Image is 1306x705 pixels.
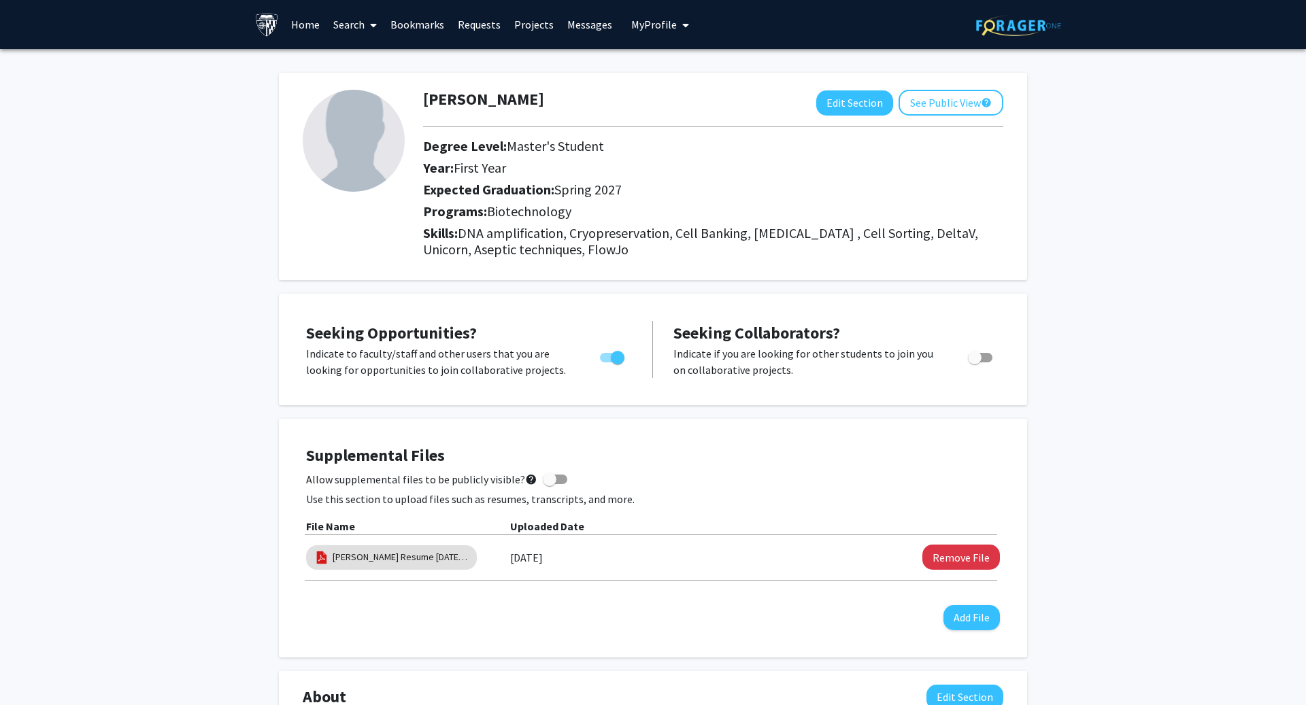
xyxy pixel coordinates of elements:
a: Requests [451,1,507,48]
label: [DATE] [510,546,543,569]
div: Toggle [962,345,1000,366]
img: Profile Picture [303,90,405,192]
span: DNA amplification, Cryopreservation, Cell Banking, [MEDICAL_DATA] , Cell Sorting, DeltaV, Unicorn... [423,224,978,258]
mat-icon: help [525,471,537,487]
div: Toggle [595,345,632,366]
h2: Year: [423,160,926,176]
h4: Supplemental Files [306,446,1000,466]
h1: [PERSON_NAME] [423,90,544,109]
a: Search [326,1,384,48]
span: Seeking Opportunities? [306,322,477,343]
img: pdf_icon.png [314,550,329,565]
button: Edit Section [816,90,893,116]
mat-icon: help [981,94,992,111]
button: See Public View [899,90,1003,116]
p: Indicate to faculty/staff and other users that you are looking for opportunities to join collabor... [306,345,574,378]
img: ForagerOne Logo [976,15,1061,36]
h2: Skills: [423,225,1003,258]
span: Seeking Collaborators? [673,322,840,343]
span: Master's Student [507,137,604,154]
a: Messages [560,1,619,48]
span: My Profile [631,18,677,31]
span: Allow supplemental files to be publicly visible? [306,471,537,487]
b: File Name [306,519,355,533]
h2: Degree Level: [423,138,926,154]
b: Uploaded Date [510,519,584,533]
button: Add File [943,605,1000,630]
span: First Year [454,159,506,176]
a: Projects [507,1,560,48]
p: Indicate if you are looking for other students to join you on collaborative projects. [673,345,942,378]
h2: Programs: [423,203,1003,220]
p: Use this section to upload files such as resumes, transcripts, and more. [306,491,1000,507]
h2: Expected Graduation: [423,182,926,198]
span: Spring 2027 [554,181,622,198]
button: Remove Benjamin Shargo Resume 2025-2026 File [922,545,1000,570]
iframe: Chat [10,644,58,695]
img: Johns Hopkins University Logo [255,13,279,37]
a: Bookmarks [384,1,451,48]
span: Biotechnology [487,203,571,220]
a: [PERSON_NAME] Resume [DATE]-[DATE] [333,550,469,564]
a: Home [284,1,326,48]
